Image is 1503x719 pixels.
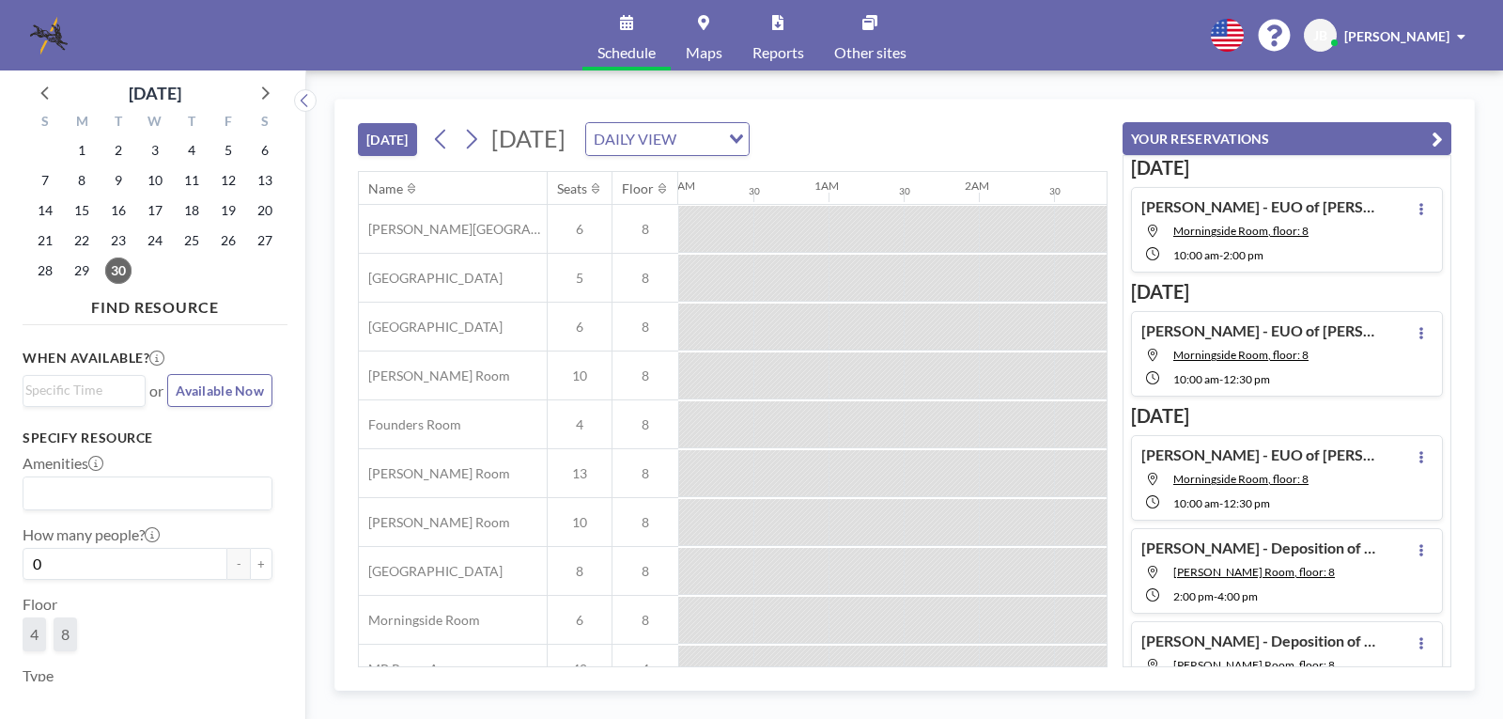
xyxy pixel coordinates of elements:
div: 2AM [965,179,989,193]
div: S [27,111,64,135]
span: 8 [612,221,678,238]
label: Type [23,666,54,685]
h3: [DATE] [1131,280,1443,304]
span: 6 [548,612,612,629]
span: 2:00 PM [1173,589,1214,603]
h3: Specify resource [23,430,272,446]
span: 8 [612,416,678,433]
span: DAILY VIEW [590,127,680,151]
span: MP Room A [359,661,439,678]
span: [PERSON_NAME][GEOGRAPHIC_DATA] [359,221,547,238]
span: Maps [686,45,722,60]
div: 30 [899,185,910,197]
span: 4:00 PM [1217,589,1258,603]
div: Name [368,180,403,197]
span: Monday, September 22, 2025 [69,227,95,254]
span: Morningside Room [359,612,480,629]
input: Search for option [682,127,718,151]
img: organization-logo [30,17,68,55]
span: Friday, September 26, 2025 [215,227,241,254]
label: Amenities [23,454,103,473]
h4: [PERSON_NAME] - EUO of [PERSON_NAME] [1141,321,1376,340]
button: - [227,548,250,580]
span: Monday, September 29, 2025 [69,258,95,284]
span: Saturday, September 20, 2025 [252,197,278,224]
span: Saturday, September 27, 2025 [252,227,278,254]
span: Schedule [597,45,656,60]
span: 8 [612,514,678,531]
span: Thursday, September 4, 2025 [178,137,205,164]
span: Founders Room [359,416,461,433]
span: 8 [612,465,678,482]
div: Search for option [586,123,749,155]
span: Tuesday, September 23, 2025 [105,227,132,254]
span: 5 [548,270,612,287]
button: YOUR RESERVATIONS [1123,122,1451,155]
h4: [PERSON_NAME] - EUO of [PERSON_NAME] and [PERSON_NAME] [1141,197,1376,216]
span: 13 [548,465,612,482]
span: Sunday, September 21, 2025 [32,227,58,254]
span: Tuesday, September 30, 2025 [105,258,132,284]
span: 8 [612,270,678,287]
span: 8 [612,563,678,580]
span: Reports [752,45,804,60]
span: Currie Room, floor: 8 [1173,658,1335,672]
span: 10:00 AM [1173,248,1219,262]
span: Wednesday, September 24, 2025 [142,227,168,254]
div: T [173,111,209,135]
span: 8 [612,612,678,629]
span: 10:00 AM [1173,372,1219,386]
div: 12AM [664,179,695,193]
span: [GEOGRAPHIC_DATA] [359,270,503,287]
span: Monday, September 1, 2025 [69,137,95,164]
span: Wednesday, September 17, 2025 [142,197,168,224]
span: Tuesday, September 2, 2025 [105,137,132,164]
span: Thursday, September 11, 2025 [178,167,205,194]
div: Search for option [23,376,145,404]
button: + [250,548,272,580]
span: - [1219,372,1223,386]
span: Currie Room, floor: 8 [1173,565,1335,579]
span: Thursday, September 25, 2025 [178,227,205,254]
span: 8 [612,367,678,384]
div: [DATE] [129,80,181,106]
span: Morningside Room, floor: 8 [1173,348,1309,362]
span: 8 [612,319,678,336]
span: Monday, September 8, 2025 [69,167,95,194]
span: 4 [30,625,39,643]
span: - [1219,248,1223,262]
span: Friday, September 5, 2025 [215,137,241,164]
h4: [PERSON_NAME] - Deposition of [PERSON_NAME] [1141,632,1376,650]
span: [PERSON_NAME] [1344,28,1449,44]
label: Floor [23,595,57,614]
span: or [149,382,163,400]
span: Morningside Room, floor: 8 [1173,224,1309,238]
input: Search for option [25,481,261,506]
span: [GEOGRAPHIC_DATA] [359,319,503,336]
span: Tuesday, September 16, 2025 [105,197,132,224]
div: Seats [557,180,587,197]
span: [DATE] [491,124,566,152]
div: S [246,111,283,135]
div: F [209,111,246,135]
span: 6 [548,319,612,336]
button: Available Now [167,374,272,407]
span: Thursday, September 18, 2025 [178,197,205,224]
div: Floor [622,180,654,197]
span: - [1214,589,1217,603]
span: Sunday, September 7, 2025 [32,167,58,194]
span: Friday, September 19, 2025 [215,197,241,224]
div: 30 [1049,185,1061,197]
span: Friday, September 12, 2025 [215,167,241,194]
span: [PERSON_NAME] Room [359,465,510,482]
span: 10:00 AM [1173,496,1219,510]
span: Wednesday, September 3, 2025 [142,137,168,164]
span: Other sites [834,45,906,60]
h4: [PERSON_NAME] - Deposition of [PERSON_NAME] [1141,539,1376,557]
span: 4 [612,661,678,678]
div: Search for option [23,477,271,509]
h4: [PERSON_NAME] - EUO of [PERSON_NAME] [1141,445,1376,464]
div: M [64,111,101,135]
div: 1AM [814,179,839,193]
span: 8 [548,563,612,580]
